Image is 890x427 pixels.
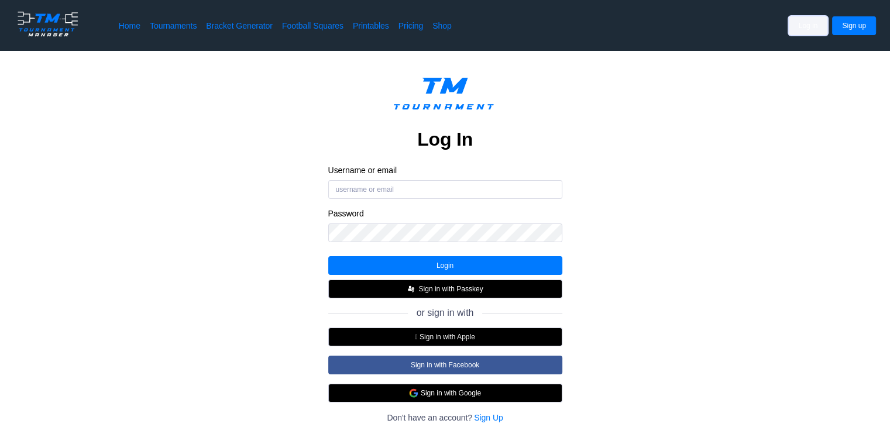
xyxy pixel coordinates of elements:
[328,384,562,402] button: Sign in with Google
[328,180,562,199] input: username or email
[328,356,562,374] button: Sign in with Facebook
[432,20,452,32] a: Shop
[384,70,506,123] img: logo.ffa97a18e3bf2c7d.png
[328,328,562,346] button:  Sign in with Apple
[150,20,197,32] a: Tournaments
[282,20,343,32] a: Football Squares
[417,128,473,151] h2: Log In
[14,9,81,39] img: logo.ffa97a18e3bf2c7d.png
[328,208,562,219] label: Password
[206,20,273,32] a: Bracket Generator
[417,308,474,318] span: or sign in with
[353,20,389,32] a: Printables
[387,412,472,423] span: Don't have an account?
[328,165,562,175] label: Username or email
[474,412,503,423] a: Sign Up
[328,280,562,298] button: Sign in with Passkey
[789,16,828,35] button: Log in
[119,20,140,32] a: Home
[328,256,562,275] button: Login
[398,20,423,32] a: Pricing
[409,388,418,398] img: google.d7f092af888a54de79ed9c9303d689d7.svg
[832,16,876,35] button: Sign up
[407,284,416,294] img: FIDO_Passkey_mark_A_white.b30a49376ae8d2d8495b153dc42f1869.svg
